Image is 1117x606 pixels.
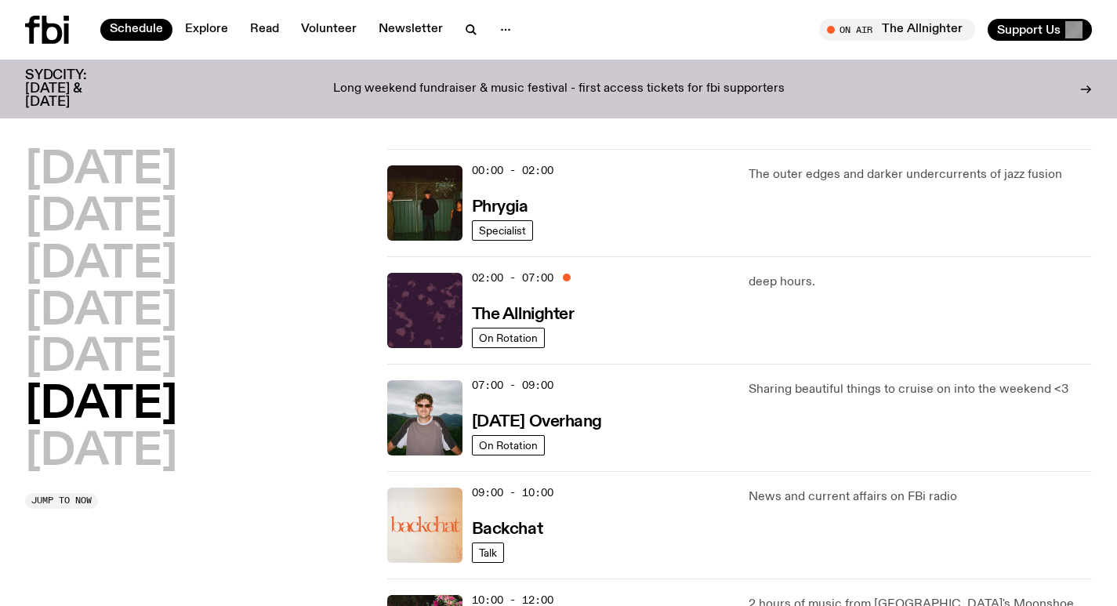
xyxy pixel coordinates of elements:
[25,430,177,474] button: [DATE]
[31,496,92,505] span: Jump to now
[479,224,526,236] span: Specialist
[25,149,177,193] button: [DATE]
[25,493,98,509] button: Jump to now
[25,290,177,334] button: [DATE]
[25,383,177,427] button: [DATE]
[472,196,528,216] a: Phrygia
[100,19,172,41] a: Schedule
[292,19,366,41] a: Volunteer
[472,199,528,216] h3: Phrygia
[479,332,538,343] span: On Rotation
[472,307,575,323] h3: The Allnighter
[472,378,553,393] span: 07:00 - 09:00
[472,163,553,178] span: 00:00 - 02:00
[472,220,533,241] a: Specialist
[25,69,125,109] h3: SYDCITY: [DATE] & [DATE]
[819,19,975,41] button: On AirThe Allnighter
[472,414,602,430] h3: [DATE] Overhang
[479,439,538,451] span: On Rotation
[472,485,553,500] span: 09:00 - 10:00
[176,19,238,41] a: Explore
[333,82,785,96] p: Long weekend fundraiser & music festival - first access tickets for fbi supporters
[749,273,1092,292] p: deep hours.
[472,435,545,455] a: On Rotation
[472,542,504,563] a: Talk
[241,19,288,41] a: Read
[479,546,497,558] span: Talk
[472,328,545,348] a: On Rotation
[749,165,1092,184] p: The outer edges and darker undercurrents of jazz fusion
[997,23,1061,37] span: Support Us
[472,518,542,538] a: Backchat
[749,380,1092,399] p: Sharing beautiful things to cruise on into the weekend <3
[369,19,452,41] a: Newsletter
[472,270,553,285] span: 02:00 - 07:00
[472,303,575,323] a: The Allnighter
[472,521,542,538] h3: Backchat
[749,488,1092,506] p: News and current affairs on FBi radio
[25,336,177,380] button: [DATE]
[25,243,177,287] button: [DATE]
[472,411,602,430] a: [DATE] Overhang
[988,19,1092,41] button: Support Us
[387,380,462,455] img: Harrie Hastings stands in front of cloud-covered sky and rolling hills. He's wearing sunglasses a...
[387,165,462,241] img: A greeny-grainy film photo of Bela, John and Bindi at night. They are standing in a backyard on g...
[25,196,177,240] button: [DATE]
